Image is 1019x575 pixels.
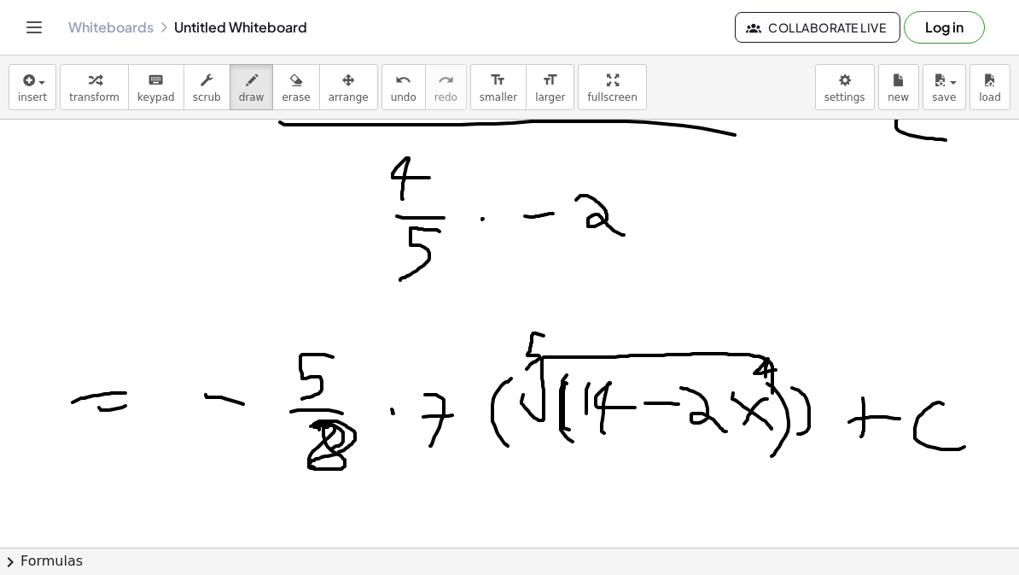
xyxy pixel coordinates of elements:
[148,70,164,91] i: keyboard
[587,91,637,103] span: fullscreen
[183,64,230,110] button: scrub
[68,19,154,36] a: Whiteboards
[282,91,310,103] span: erase
[395,70,411,91] i: undo
[526,64,574,110] button: format_sizelarger
[20,14,48,41] button: Toggle navigation
[932,91,956,103] span: save
[329,91,369,103] span: arrange
[970,64,1010,110] button: load
[979,91,1001,103] span: load
[815,64,875,110] button: settings
[490,70,506,91] i: format_size
[60,64,129,110] button: transform
[878,64,919,110] button: new
[578,64,646,110] button: fullscreen
[381,64,426,110] button: undoundo
[480,91,517,103] span: smaller
[824,91,865,103] span: settings
[434,91,457,103] span: redo
[18,91,47,103] span: insert
[69,91,119,103] span: transform
[888,91,909,103] span: new
[391,91,416,103] span: undo
[239,91,265,103] span: draw
[319,64,378,110] button: arrange
[425,64,467,110] button: redoredo
[470,64,527,110] button: format_sizesmaller
[904,11,985,44] button: Log in
[542,70,558,91] i: format_size
[735,12,900,43] button: Collaborate Live
[9,64,56,110] button: insert
[230,64,274,110] button: draw
[535,91,565,103] span: larger
[749,20,886,35] span: Collaborate Live
[128,64,184,110] button: keyboardkeypad
[137,91,175,103] span: keypad
[923,64,966,110] button: save
[272,64,319,110] button: erase
[438,70,454,91] i: redo
[193,91,221,103] span: scrub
